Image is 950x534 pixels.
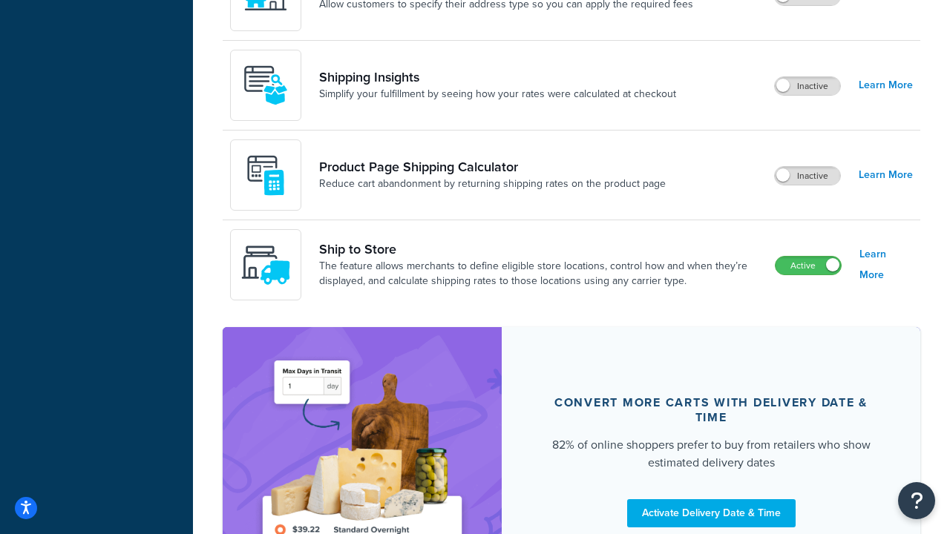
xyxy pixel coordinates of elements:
a: Product Page Shipping Calculator [319,159,666,175]
a: Shipping Insights [319,69,676,85]
div: 82% of online shoppers prefer to buy from retailers who show estimated delivery dates [537,436,885,472]
label: Active [776,257,841,274]
label: Inactive [775,77,840,95]
a: Learn More [859,165,913,185]
a: The feature allows merchants to define eligible store locations, control how and when they’re dis... [319,259,763,289]
a: Learn More [859,75,913,96]
a: Simplify your fulfillment by seeing how your rates were calculated at checkout [319,87,676,102]
img: icon-duo-feat-ship-to-store-7c4d6248.svg [240,239,292,291]
img: +D8d0cXZM7VpdAAAAAElFTkSuQmCC [240,149,292,201]
img: Acw9rhKYsOEjAAAAAElFTkSuQmCC [240,59,292,111]
a: Reduce cart abandonment by returning shipping rates on the product page [319,177,666,191]
button: Open Resource Center [898,482,935,519]
label: Inactive [775,167,840,185]
a: Ship to Store [319,241,763,257]
a: Learn More [859,244,913,286]
div: Convert more carts with delivery date & time [537,395,885,425]
a: Activate Delivery Date & Time [627,499,796,527]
